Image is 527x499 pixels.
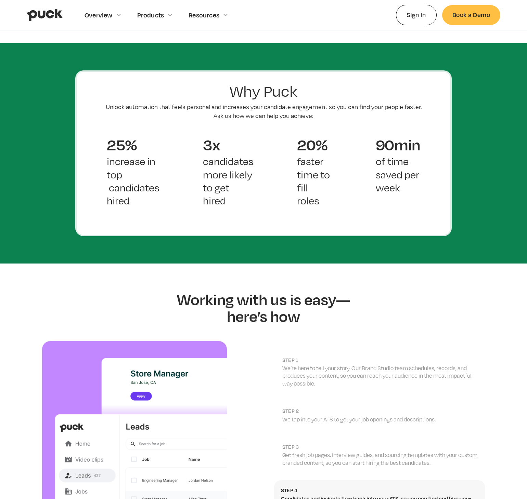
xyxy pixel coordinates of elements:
p: faster time to fill roles [297,155,332,207]
div: Resources [189,11,219,19]
div: Products [137,11,164,19]
a: Book a Demo [442,5,500,25]
p: We tap into your ATS to get your job openings and descriptions. [282,416,478,423]
div: 20% [297,136,332,153]
p: of time saved per week [376,155,420,194]
h2: Why Puck [163,83,364,100]
h2: step 4 [281,487,478,494]
h2: Working with us is easy—here’s how [163,291,364,325]
p: Get fresh job pages, interview guides, and sourcing templates with your custom branded content, s... [282,451,478,467]
p: We’re here to tell your story. Our Brand Studio team schedules, records, and produces your conten... [282,364,478,387]
h2: Step 1 [282,357,478,363]
div: 25% [107,136,159,153]
h2: step 2 [282,408,478,414]
a: Sign In [396,5,437,25]
p: candidates more likely to get hired [203,155,253,207]
div: Overview [85,11,113,19]
p: Unlock automation that feels personal and increases your candidate engagement so you can find you... [103,103,424,120]
div: 90min [376,136,420,153]
p: increase in top candidates hired [107,155,159,207]
h2: step 3 [282,444,478,450]
div: 3x [203,136,253,153]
